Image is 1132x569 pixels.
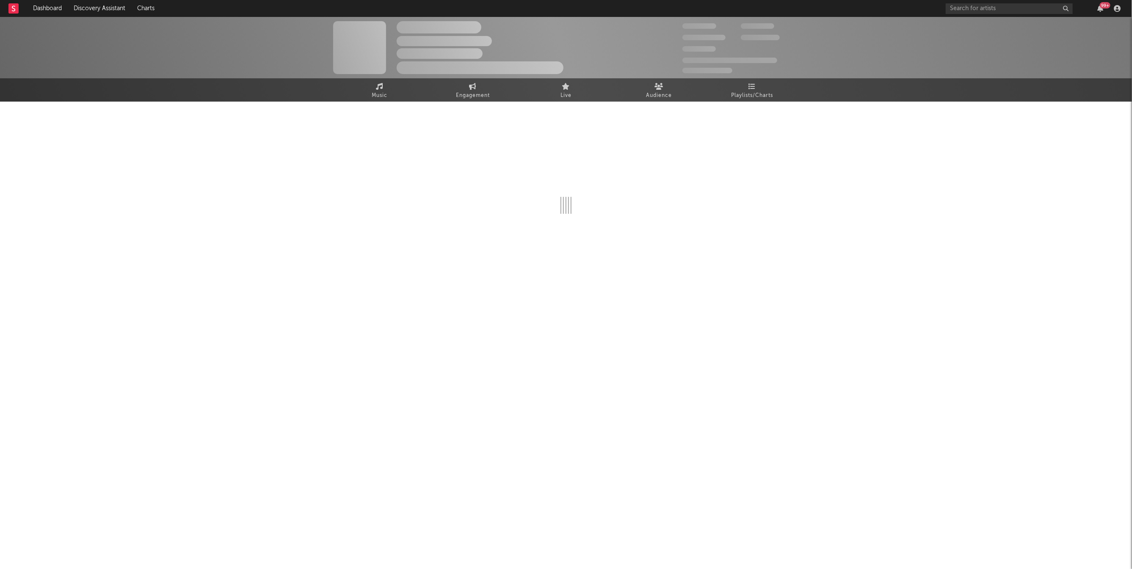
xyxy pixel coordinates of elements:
[946,3,1073,14] input: Search for artists
[646,91,672,101] span: Audience
[706,78,799,102] a: Playlists/Charts
[560,91,572,101] span: Live
[682,23,716,29] span: 300,000
[426,78,519,102] a: Engagement
[613,78,706,102] a: Audience
[682,68,732,73] span: Jump Score: 85.0
[372,91,388,101] span: Music
[519,78,613,102] a: Live
[741,23,774,29] span: 100,000
[741,35,780,40] span: 1,000,000
[682,35,726,40] span: 50,000,000
[333,78,426,102] a: Music
[682,58,777,63] span: 50,000,000 Monthly Listeners
[1097,5,1103,12] button: 99+
[682,46,716,52] span: 100,000
[1100,2,1110,8] div: 99 +
[732,91,773,101] span: Playlists/Charts
[456,91,490,101] span: Engagement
